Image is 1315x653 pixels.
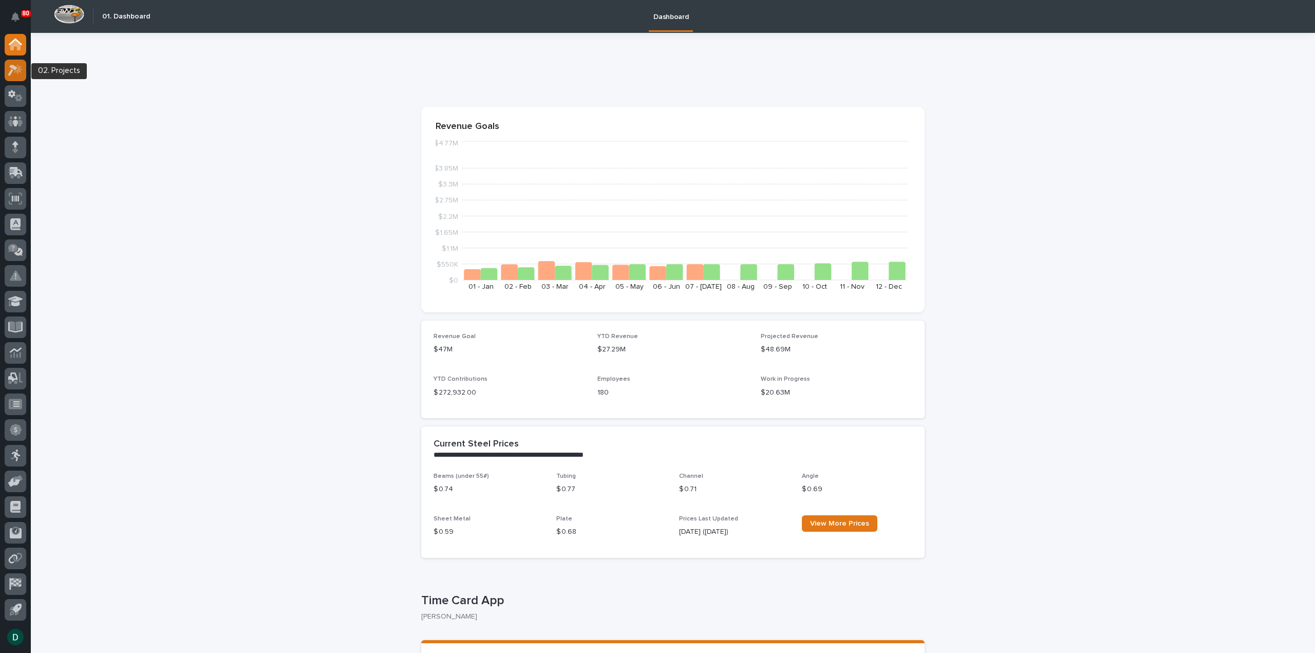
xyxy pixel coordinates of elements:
text: 10 - Oct [802,283,827,290]
text: 03 - Mar [541,283,569,290]
span: Beams (under 55#) [434,473,489,479]
span: Prices Last Updated [679,516,738,522]
span: YTD Contributions [434,376,487,382]
text: 05 - May [615,283,644,290]
p: Revenue Goals [436,121,910,133]
tspan: $3.3M [438,181,458,188]
button: users-avatar [5,626,26,648]
span: YTD Revenue [597,333,638,340]
text: 04 - Apr [579,283,606,290]
span: Tubing [556,473,576,479]
p: [PERSON_NAME] [421,612,916,621]
span: Angle [802,473,819,479]
p: 180 [597,387,749,398]
span: Revenue Goal [434,333,476,340]
p: $47M [434,344,585,355]
p: [DATE] ([DATE]) [679,527,790,537]
h2: Current Steel Prices [434,439,519,450]
p: $48.69M [761,344,912,355]
p: $ 272,932.00 [434,387,585,398]
text: 08 - Aug [727,283,755,290]
h2: 01. Dashboard [102,12,150,21]
p: $ 0.71 [679,484,790,495]
tspan: $3.85M [434,165,458,172]
text: 07 - [DATE] [685,283,722,290]
span: Projected Revenue [761,333,818,340]
text: 02 - Feb [504,283,532,290]
p: $ 0.69 [802,484,912,495]
span: Employees [597,376,630,382]
text: 11 - Nov [840,283,865,290]
tspan: $1.1M [442,245,458,252]
tspan: $1.65M [435,229,458,236]
span: View More Prices [810,520,869,527]
tspan: $0 [449,277,458,284]
p: $ 0.59 [434,527,544,537]
span: Channel [679,473,703,479]
p: 80 [23,10,29,17]
text: 01 - Jan [468,283,494,290]
p: $27.29M [597,344,749,355]
p: $ 0.68 [556,527,667,537]
tspan: $2.75M [435,197,458,204]
text: 06 - Jun [653,283,680,290]
a: View More Prices [802,515,877,532]
span: Plate [556,516,572,522]
p: Time Card App [421,593,920,608]
text: 09 - Sep [763,283,792,290]
tspan: $4.77M [434,140,458,147]
tspan: $2.2M [438,213,458,220]
span: Sheet Metal [434,516,471,522]
p: $ 0.74 [434,484,544,495]
p: $ 0.77 [556,484,667,495]
div: Notifications80 [13,12,26,29]
button: Notifications [5,6,26,28]
tspan: $550K [437,260,458,268]
span: Work in Progress [761,376,810,382]
img: Workspace Logo [54,5,84,24]
text: 12 - Dec [876,283,902,290]
p: $20.63M [761,387,912,398]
